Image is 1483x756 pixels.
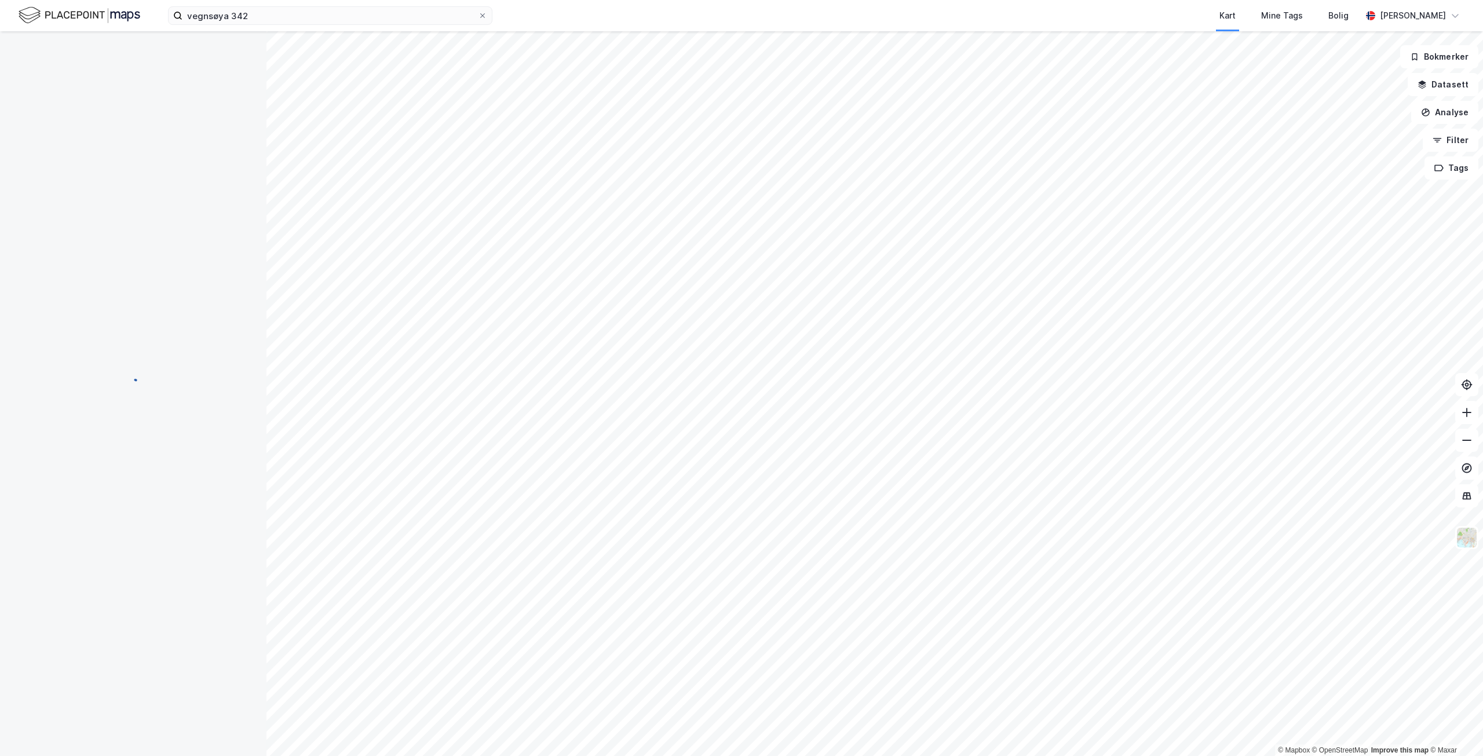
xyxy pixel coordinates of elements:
[19,5,140,25] img: logo.f888ab2527a4732fd821a326f86c7f29.svg
[1278,746,1310,754] a: Mapbox
[1312,746,1368,754] a: OpenStreetMap
[1219,9,1236,23] div: Kart
[1408,73,1478,96] button: Datasett
[1423,129,1478,152] button: Filter
[1380,9,1446,23] div: [PERSON_NAME]
[1425,700,1483,756] iframe: Chat Widget
[1424,156,1478,180] button: Tags
[1425,700,1483,756] div: Kontrollprogram for chat
[1328,9,1349,23] div: Bolig
[1261,9,1303,23] div: Mine Tags
[182,7,478,24] input: Søk på adresse, matrikkel, gårdeiere, leietakere eller personer
[1456,527,1478,549] img: Z
[1411,101,1478,124] button: Analyse
[1400,45,1478,68] button: Bokmerker
[124,378,143,396] img: spinner.a6d8c91a73a9ac5275cf975e30b51cfb.svg
[1371,746,1429,754] a: Improve this map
